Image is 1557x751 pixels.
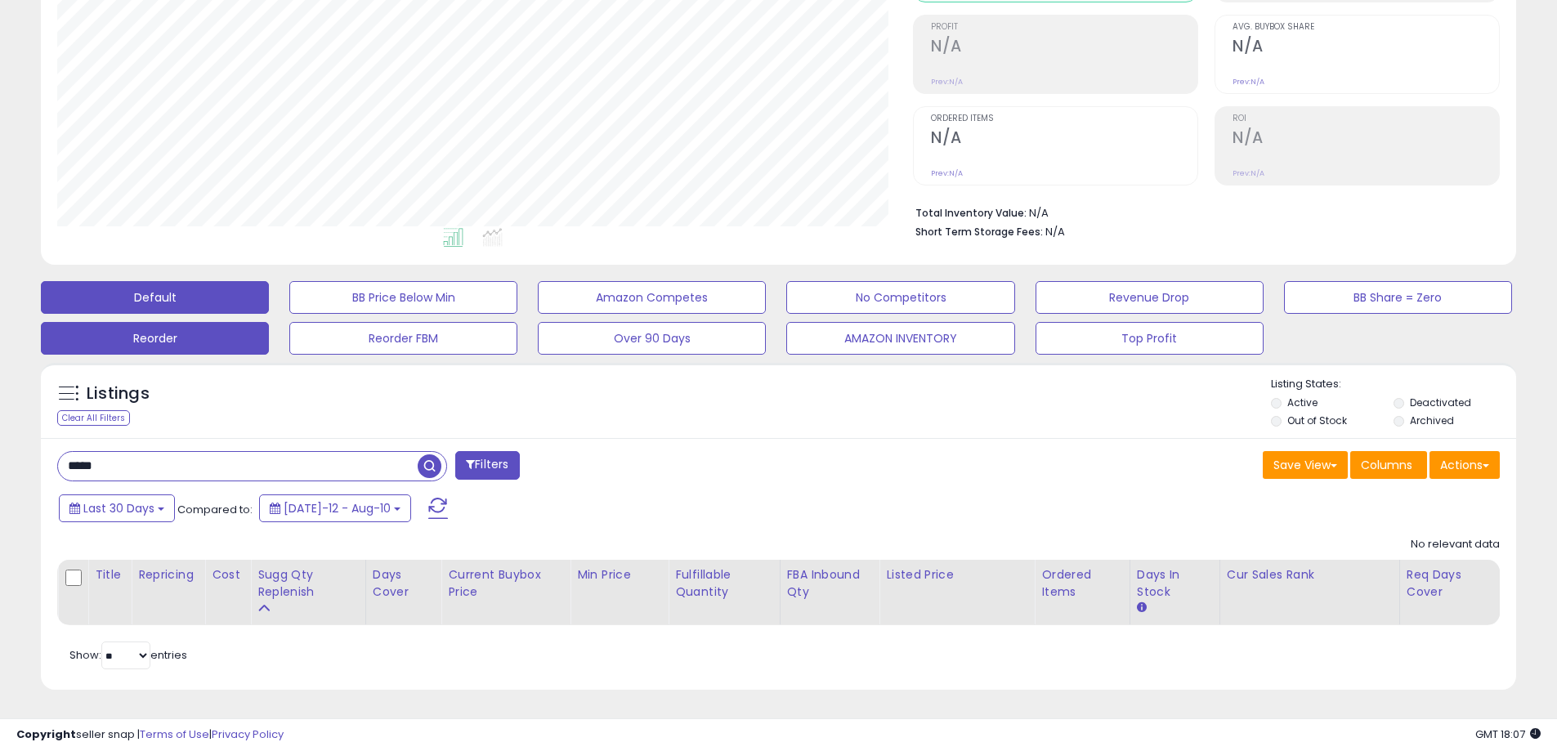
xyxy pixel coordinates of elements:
a: Terms of Use [140,726,209,742]
span: Compared to: [177,502,253,517]
span: [DATE]-12 - Aug-10 [284,500,391,516]
button: No Competitors [786,281,1014,314]
button: Save View [1263,451,1348,479]
button: Top Profit [1036,322,1264,355]
button: Revenue Drop [1036,281,1264,314]
label: Out of Stock [1287,413,1347,427]
b: Short Term Storage Fees: [915,225,1043,239]
span: N/A [1045,224,1065,239]
span: Show: entries [69,647,187,663]
button: [DATE]-12 - Aug-10 [259,494,411,522]
button: BB Price Below Min [289,281,517,314]
button: Columns [1350,451,1427,479]
div: Cur Sales Rank [1227,566,1393,583]
div: Days Cover [373,566,435,601]
div: seller snap | | [16,727,284,743]
strong: Copyright [16,726,76,742]
button: Default [41,281,269,314]
button: Filters [455,451,519,480]
span: 2025-09-10 18:07 GMT [1475,726,1541,742]
small: Prev: N/A [931,77,963,87]
div: Clear All Filters [57,410,130,426]
div: FBA inbound Qty [787,566,873,601]
div: No relevant data [1411,537,1500,552]
h5: Listings [87,382,150,405]
p: Listing States: [1271,377,1516,392]
div: Min Price [577,566,661,583]
div: Sugg Qty Replenish [257,566,359,601]
small: Prev: N/A [1233,168,1264,178]
h2: N/A [1233,128,1499,150]
small: Prev: N/A [931,168,963,178]
button: Actions [1429,451,1500,479]
button: AMAZON INVENTORY [786,322,1014,355]
div: Cost [212,566,244,583]
div: Repricing [138,566,198,583]
a: Privacy Policy [212,726,284,742]
span: Ordered Items [931,114,1197,123]
button: Reorder FBM [289,322,517,355]
span: ROI [1233,114,1499,123]
small: Prev: N/A [1233,77,1264,87]
div: Days In Stock [1137,566,1213,601]
small: Days In Stock. [1137,601,1147,615]
span: Profit [931,23,1197,32]
label: Active [1287,396,1318,409]
div: Ordered Items [1041,566,1122,601]
div: Title [95,566,124,583]
button: Last 30 Days [59,494,175,522]
button: Over 90 Days [538,322,766,355]
button: Reorder [41,322,269,355]
li: N/A [915,202,1488,221]
th: Please note that this number is a calculation based on your required days of coverage and your ve... [251,560,366,625]
h2: N/A [1233,37,1499,59]
h2: N/A [931,128,1197,150]
button: Amazon Competes [538,281,766,314]
button: BB Share = Zero [1284,281,1512,314]
span: Last 30 Days [83,500,154,516]
b: Total Inventory Value: [915,206,1027,220]
span: Columns [1361,457,1412,473]
h2: N/A [931,37,1197,59]
label: Deactivated [1410,396,1471,409]
div: Current Buybox Price [448,566,563,601]
div: Req Days Cover [1407,566,1492,601]
div: Fulfillable Quantity [675,566,772,601]
label: Archived [1410,413,1454,427]
span: Avg. Buybox Share [1233,23,1499,32]
div: Listed Price [886,566,1027,583]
